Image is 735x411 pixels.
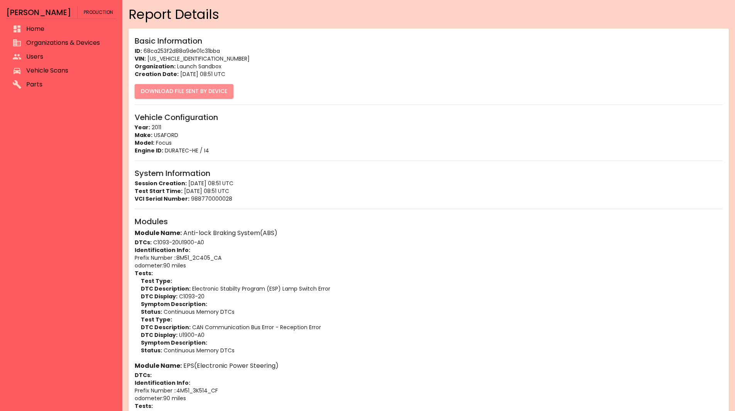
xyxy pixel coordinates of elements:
p: Prefix Number : : 4M51_3K514_CF [135,387,723,394]
p: Continuous Memory DTCs [141,347,723,354]
strong: DTCs: [135,238,152,246]
span: Users [26,52,110,61]
p: [DATE] 08:51 UTC [135,187,723,195]
p: 988770000028 [135,195,723,203]
strong: VIN: [135,55,146,63]
strong: Test Type: [141,316,172,323]
span: Vehicle Scans [26,66,110,75]
h6: [PERSON_NAME] [6,6,71,19]
p: USAFORD [135,131,723,139]
strong: DTC Description: [141,285,191,293]
strong: Module Name: [135,228,182,237]
strong: Creation Date: [135,70,179,78]
h6: System Information [135,167,723,179]
h6: Anti-lock Braking System(ABS) [135,228,723,238]
p: 2011 [135,123,723,131]
strong: DTCs: [135,371,152,379]
p: Prefix Number : : 8M51_2C405_CA [135,254,723,262]
h6: Modules [135,215,723,228]
p: C1093-20 U1900-A0 [135,238,723,246]
p: CAN Communication Bus Error - Reception Error [141,323,723,331]
strong: Tests: [135,402,153,410]
strong: Test Start Time: [135,187,182,195]
strong: Symptom Description: [141,300,207,308]
p: Continuous Memory DTCs [141,308,723,316]
h4: Report Details [128,6,729,22]
strong: Identification Info: [135,246,190,254]
strong: DTC Description: [141,323,191,331]
span: Production [84,6,113,19]
strong: VCI Serial Number: [135,195,189,203]
button: Download File Sent By Device [135,84,233,98]
strong: Organization: [135,63,176,70]
p: Electronic Stabilty Program (ESP) Lamp Switch Error [141,285,723,293]
strong: Symptom Description: [141,339,207,347]
span: Parts [26,80,110,89]
span: Home [26,24,110,34]
span: Organizations & Devices [26,38,110,47]
h6: EPS(Electronic Power Steering) [135,360,723,371]
strong: Module Name: [135,361,182,370]
strong: Status: [141,347,162,354]
p: Focus [135,139,723,147]
strong: Identification Info: [135,379,190,387]
strong: Tests: [135,269,153,277]
p: [DATE] 08:51 UTC [135,70,723,78]
h6: Vehicle Configuration [135,111,723,123]
strong: DTC Display: [141,293,177,300]
strong: Engine ID: [135,147,163,154]
p: odometer : 90 miles [135,394,723,402]
strong: Model: [135,139,154,147]
strong: Make: [135,131,152,139]
strong: DTC Display: [141,331,177,339]
p: U1900-A0 [141,331,723,339]
strong: Session Creation: [135,179,187,187]
p: DURATEC-HE / I4 [135,147,723,154]
strong: Status: [141,308,162,316]
p: 68ca253f2d88a9de01c31bba [135,47,723,55]
p: C1093-20 [141,293,723,300]
p: Launch Sandbox [135,63,723,70]
strong: Year: [135,123,150,131]
p: odometer : 90 miles [135,262,723,269]
strong: ID: [135,47,142,55]
h6: Basic Information [135,35,723,47]
p: [DATE] 08:51 UTC [135,179,723,187]
strong: Test Type: [141,277,172,285]
p: [US_VEHICLE_IDENTIFICATION_NUMBER] [135,55,723,63]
